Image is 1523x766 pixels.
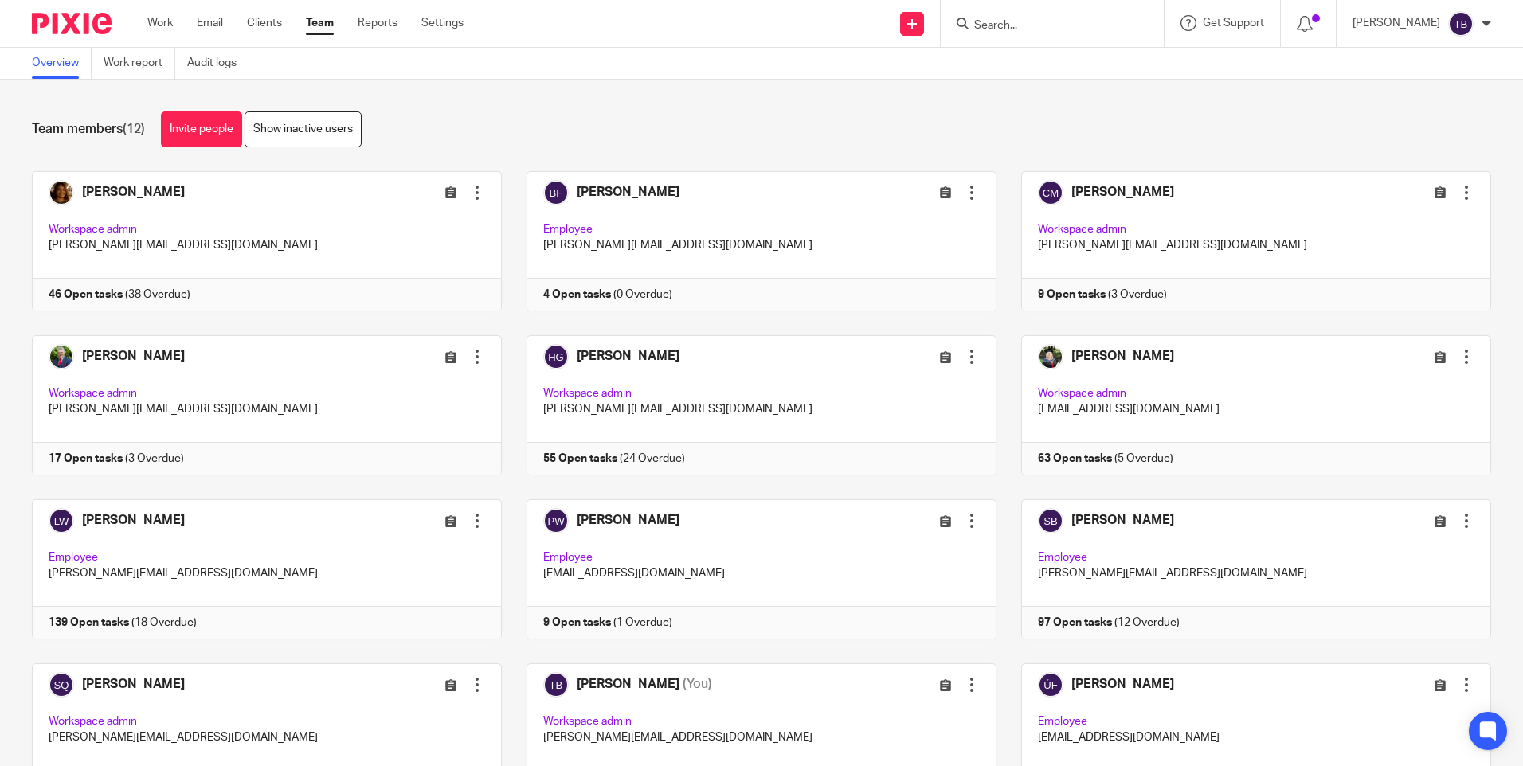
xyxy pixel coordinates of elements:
a: Team [306,15,334,31]
span: Get Support [1203,18,1264,29]
a: Email [197,15,223,31]
a: Invite people [161,111,242,147]
a: Reports [358,15,397,31]
a: Show inactive users [245,111,362,147]
a: Work report [104,48,175,79]
img: svg%3E [1448,11,1474,37]
a: Settings [421,15,464,31]
input: Search [973,19,1116,33]
h1: Team members [32,121,145,138]
a: Work [147,15,173,31]
span: (12) [123,123,145,135]
a: Clients [247,15,282,31]
img: Pixie [32,13,112,34]
a: Overview [32,48,92,79]
p: [PERSON_NAME] [1353,15,1440,31]
a: Audit logs [187,48,249,79]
